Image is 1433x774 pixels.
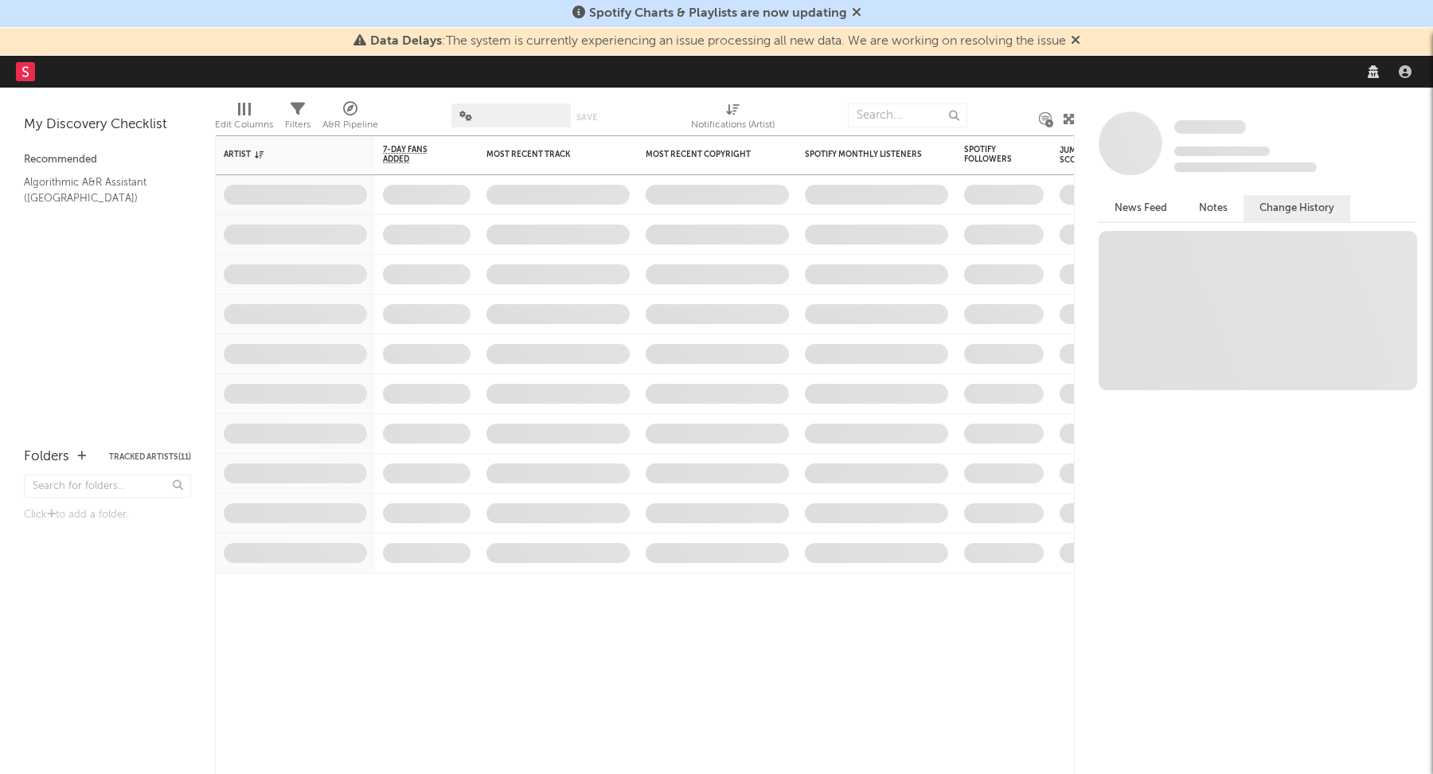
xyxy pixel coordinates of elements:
div: Recommended [24,150,191,170]
div: Click to add a folder. [24,506,191,525]
div: Folders [24,448,69,467]
button: Change History [1244,195,1350,221]
button: Tracked Artists(11) [109,453,191,461]
a: Some Artist [1174,119,1246,135]
div: Jump Score [1060,146,1099,165]
div: Most Recent Track [486,150,606,159]
span: Dismiss [1071,35,1080,48]
div: Notifications (Artist) [691,96,775,142]
div: Filters [285,96,310,142]
div: A&R Pipeline [322,115,378,135]
div: Edit Columns [215,96,273,142]
div: Notifications (Artist) [691,115,775,135]
div: A&R Pipeline [322,96,378,142]
div: My Discovery Checklist [24,115,191,135]
div: Most Recent Copyright [646,150,765,159]
input: Search... [848,104,967,127]
div: Spotify Followers [964,145,1020,164]
span: Tracking Since: [DATE] [1174,147,1270,156]
div: Artist [224,150,343,159]
button: Notes [1183,195,1244,221]
button: Save [576,113,597,122]
span: Dismiss [852,7,861,20]
div: Spotify Monthly Listeners [805,150,924,159]
span: : The system is currently experiencing an issue processing all new data. We are working on resolv... [370,35,1066,48]
span: 0 fans last week [1174,162,1317,172]
a: Algorithmic A&R Assistant ([GEOGRAPHIC_DATA]) [24,174,175,206]
span: 7-Day Fans Added [383,145,447,164]
span: Some Artist [1174,120,1246,134]
span: Data Delays [370,35,442,48]
button: News Feed [1099,195,1183,221]
input: Search for folders... [24,475,191,498]
div: Filters [285,115,310,135]
div: Edit Columns [215,115,273,135]
span: Spotify Charts & Playlists are now updating [589,7,847,20]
